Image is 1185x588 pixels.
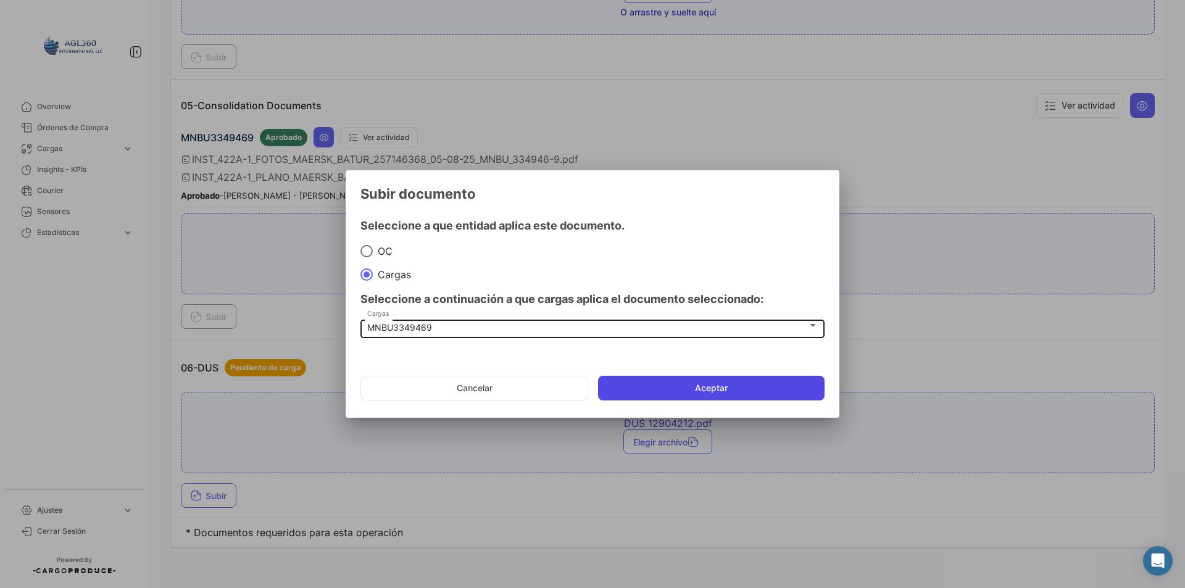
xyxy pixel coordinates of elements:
h3: Subir documento [360,185,825,202]
button: Aceptar [598,376,825,400]
mat-select-trigger: MNBU3349469 [367,322,432,333]
span: OC [373,245,393,257]
span: Cargas [373,268,411,281]
h4: Seleccione a que entidad aplica este documento. [360,217,825,234]
h4: Seleccione a continuación a que cargas aplica el documento seleccionado: [360,291,825,308]
button: Cancelar [360,376,588,400]
div: Abrir Intercom Messenger [1143,546,1173,576]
